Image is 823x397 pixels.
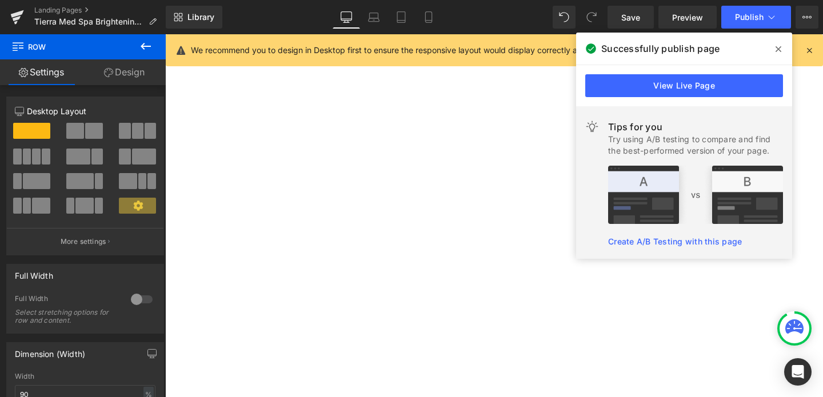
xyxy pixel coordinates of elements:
span: Save [621,11,640,23]
a: Landing Pages [34,6,166,15]
p: We recommend you to design in Desktop first to ensure the responsive layout would display correct... [191,44,714,57]
div: Dimension (Width) [15,343,85,359]
span: Preview [672,11,703,23]
span: Publish [735,13,764,22]
a: Design [83,59,166,85]
div: Full Width [15,294,119,306]
button: Redo [580,6,603,29]
a: Desktop [333,6,360,29]
div: Try using A/B testing to compare and find the best-performed version of your page. [608,134,783,157]
a: Tablet [387,6,415,29]
button: Undo [553,6,576,29]
span: Library [187,12,214,22]
a: Laptop [360,6,387,29]
span: Successfully publish page [601,42,720,55]
p: Desktop Layout [15,105,155,117]
div: Select stretching options for row and content. [15,308,118,324]
span: Tierra Med Spa Brightening &amp; [MEDICAL_DATA] $69.95 [34,17,144,26]
button: Publish [721,6,791,29]
div: Open Intercom Messenger [784,358,812,386]
div: Tips for you [608,120,783,134]
a: View Live Page [585,74,783,97]
button: More [796,6,818,29]
a: Preview [658,6,717,29]
a: New Library [166,6,222,29]
img: light.svg [585,120,599,134]
div: Width [15,372,155,380]
a: Mobile [415,6,442,29]
img: tip.png [608,166,783,224]
span: Row [11,34,126,59]
button: More settings [7,228,163,255]
a: Create A/B Testing with this page [608,236,742,246]
div: Full Width [15,264,53,280]
p: More settings [61,236,106,247]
